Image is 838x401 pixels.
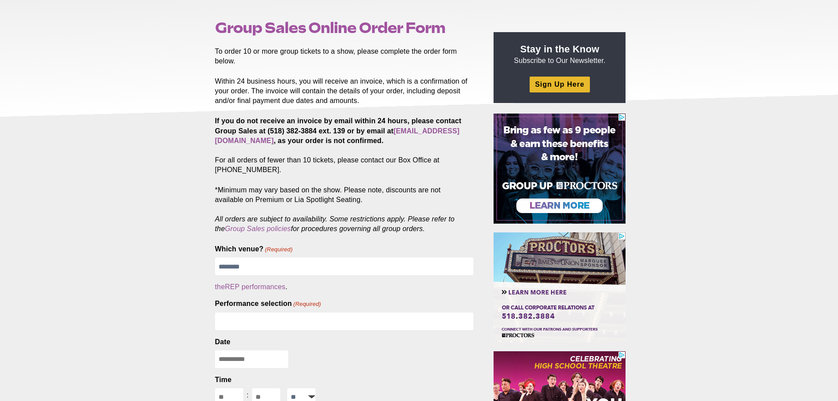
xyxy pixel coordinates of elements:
legend: Time [215,375,232,385]
p: Within 24 business hours, you will receive an invoice, which is a confirmation of your order. The... [215,77,474,106]
label: Performance selection [215,299,321,309]
span: (Required) [293,300,321,308]
strong: Stay in the Know [520,44,600,55]
a: Group Sales policies [225,225,291,232]
label: Which venue? [215,244,293,254]
div: . [215,282,474,292]
iframe: Advertisement [494,114,626,224]
p: To order 10 or more group tickets to a show, please complete the order form below. [215,47,474,66]
em: All orders are subject to availability. Some restrictions apply. Please refer to the for procedur... [215,215,455,232]
iframe: Advertisement [494,232,626,342]
p: Subscribe to Our Newsletter. [504,43,615,66]
a: Sign Up Here [530,77,589,92]
p: *Minimum may vary based on the show. Please note, discounts are not available on Premium or Lia S... [215,185,474,234]
a: [EMAIL_ADDRESS][DOMAIN_NAME] [215,127,460,144]
label: Date [215,337,231,347]
p: For all orders of fewer than 10 tickets, please contact our Box Office at [PHONE_NUMBER]. [215,116,474,174]
span: (Required) [264,246,293,254]
a: theREP performances [215,283,285,291]
h1: Group Sales Online Order Form [215,19,474,36]
strong: If you do not receive an invoice by email within 24 hours, please contact Group Sales at (518) 38... [215,117,461,144]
